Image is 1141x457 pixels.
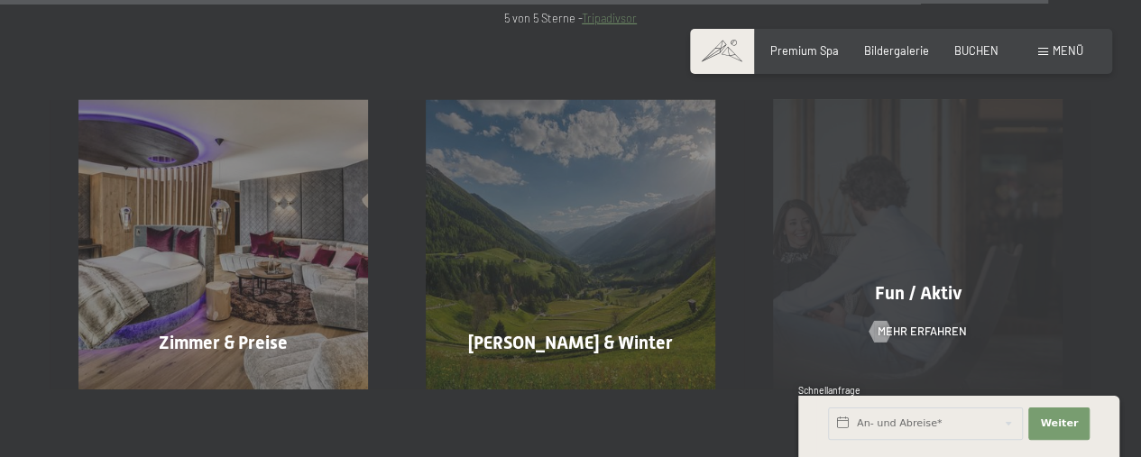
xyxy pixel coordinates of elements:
p: 5 von 5 Sterne - [78,9,1063,27]
span: Schnellanfrage [798,385,860,396]
span: Fun / Aktiv [874,282,962,304]
a: Tripadivsor [582,11,637,25]
a: Premium Spa [770,43,839,58]
span: Mehr erfahren [182,373,271,389]
span: Einwilligung Marketing* [396,294,545,312]
span: Menü [1053,43,1083,58]
span: Mehr erfahren [529,373,619,389]
span: Zimmer & Preise [159,332,288,353]
span: 1 [796,422,800,434]
span: Mehr erfahren [877,324,966,340]
a: Wellnesshotel Südtirol SCHWARZENSTEIN - Wellnessurlaub in den Alpen, Wandern und Wellness [PERSON... [397,100,744,389]
a: BUCHEN [954,43,998,58]
a: Bildergalerie [864,43,929,58]
a: Wellnesshotel Südtirol SCHWARZENSTEIN - Wellnessurlaub in den Alpen, Wandern und Wellness Zimmer ... [50,100,397,389]
span: [PERSON_NAME] & Winter [468,332,673,353]
button: Weiter [1028,407,1090,440]
span: Weiter [1040,416,1078,431]
a: Wellnesshotel Südtirol SCHWARZENSTEIN - Wellnessurlaub in den Alpen, Wandern und Wellness Fun / A... [744,100,1091,389]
